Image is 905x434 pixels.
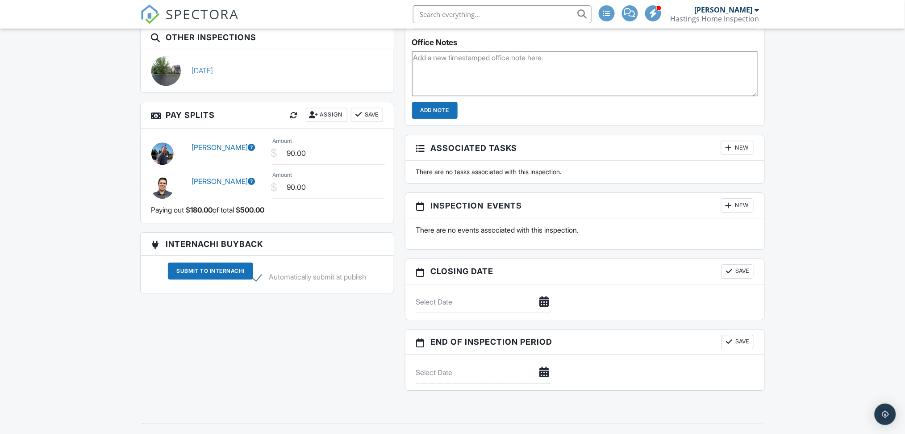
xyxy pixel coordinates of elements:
[271,146,277,161] div: $
[695,5,753,14] div: [PERSON_NAME]
[168,263,253,280] div: Submit To InterNACHI
[351,108,383,122] button: Save
[213,205,241,215] span: of total $
[721,198,754,213] div: New
[411,167,759,176] div: There are no tasks associated with this inspection.
[192,177,255,186] a: [PERSON_NAME]
[141,102,394,129] h3: Pay Splits
[140,4,160,24] img: The Best Home Inspection Software - Spectora
[488,200,522,212] span: Events
[431,142,517,154] span: Associated Tasks
[431,265,494,277] span: Closing date
[192,143,255,152] a: [PERSON_NAME]
[431,336,553,348] span: End of Inspection Period
[671,14,759,23] div: Hastings Home Inspection
[241,205,265,215] span: 500.00
[141,26,394,49] h3: Other Inspections
[306,108,347,122] div: Assign
[721,335,754,349] button: Save
[721,141,754,155] div: New
[191,205,213,215] span: 180.00
[151,176,174,199] img: aaron__spring_2025__2.png
[166,4,239,23] span: SPECTORA
[875,404,896,425] div: Open Intercom Messenger
[416,291,551,313] input: Select Date
[413,5,592,23] input: Search everything...
[151,205,191,215] span: Paying out $
[141,233,394,256] h3: InterNACHI BuyBack
[416,225,754,235] p: There are no events associated with this inspection.
[416,362,551,384] input: Select Date
[412,38,758,47] div: Office Notes
[431,200,484,212] span: Inspection
[192,66,213,75] a: [DATE]
[140,12,239,31] a: SPECTORA
[253,273,366,284] label: Automatically submit at publish
[151,142,174,165] img: img_3206.jpg
[412,102,458,119] input: Add Note
[721,264,754,279] button: Save
[272,171,292,179] label: Amount
[272,137,292,145] label: Amount
[168,263,253,286] a: Submit To InterNACHI
[271,180,277,195] div: $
